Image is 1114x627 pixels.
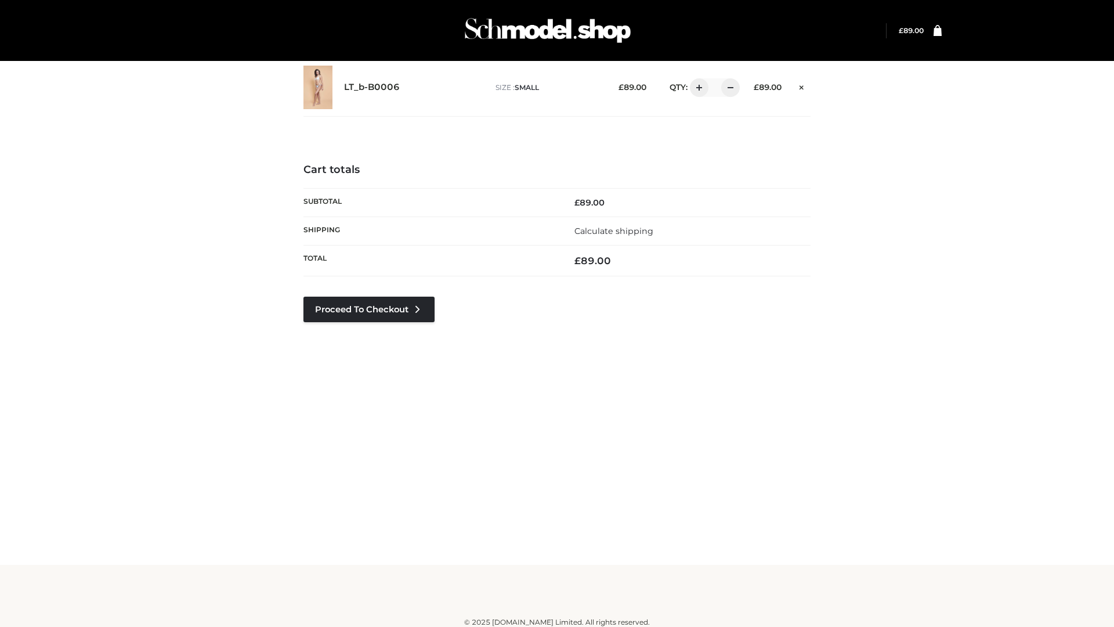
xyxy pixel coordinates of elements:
img: LT_b-B0006 - SMALL [303,66,332,109]
h4: Cart totals [303,164,811,176]
span: SMALL [515,83,539,92]
th: Subtotal [303,188,557,217]
span: £ [619,82,624,92]
a: LT_b-B0006 [344,82,400,93]
span: £ [899,26,903,35]
div: QTY: [658,78,736,97]
th: Shipping [303,217,557,245]
a: Calculate shipping [574,226,653,236]
th: Total [303,246,557,276]
span: £ [574,197,580,208]
a: Proceed to Checkout [303,297,435,322]
bdi: 89.00 [574,255,611,266]
bdi: 89.00 [574,197,605,208]
a: Remove this item [793,78,811,93]
img: Schmodel Admin 964 [461,8,635,53]
span: £ [754,82,759,92]
bdi: 89.00 [899,26,924,35]
span: £ [574,255,581,266]
p: size : [495,82,601,93]
a: £89.00 [899,26,924,35]
bdi: 89.00 [754,82,782,92]
bdi: 89.00 [619,82,646,92]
